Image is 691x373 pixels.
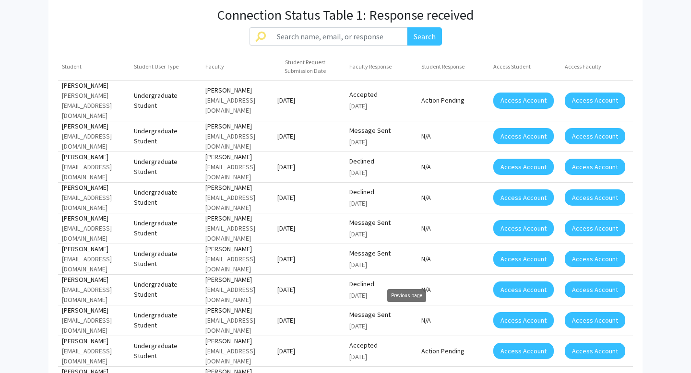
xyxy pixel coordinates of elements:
[62,275,126,285] div: [PERSON_NAME]
[565,220,625,236] button: Access Account
[205,244,270,254] div: [PERSON_NAME]
[130,217,202,240] mat-cell: Undergraduate Student
[493,220,554,236] button: Access Account
[205,152,270,162] div: [PERSON_NAME]
[349,229,414,239] div: [DATE]
[561,53,633,80] mat-header-cell: Access Faculty
[493,189,554,206] button: Access Account
[62,244,126,254] div: [PERSON_NAME]
[62,91,126,121] div: [PERSON_NAME][EMAIL_ADDRESS][DOMAIN_NAME]
[417,89,489,112] mat-cell: Action Pending
[565,159,625,175] button: Access Account
[62,346,126,366] div: [EMAIL_ADDRESS][DOMAIN_NAME]
[565,93,625,109] button: Access Account
[205,62,224,71] div: Faculty
[62,152,126,162] div: [PERSON_NAME]
[417,186,489,209] mat-cell: N/A
[349,310,414,320] div: Message Sent
[349,101,414,111] div: [DATE]
[62,62,90,71] div: Student
[274,309,345,332] mat-cell: [DATE]
[62,336,126,346] div: [PERSON_NAME]
[62,285,126,305] div: [EMAIL_ADDRESS][DOMAIN_NAME]
[493,312,554,328] button: Access Account
[565,343,625,359] button: Access Account
[349,321,414,331] div: [DATE]
[349,260,414,270] div: [DATE]
[349,291,414,301] div: [DATE]
[205,62,233,71] div: Faculty
[130,186,202,209] mat-cell: Undergraduate Student
[205,183,270,193] div: [PERSON_NAME]
[407,27,442,46] button: Search
[349,137,414,147] div: [DATE]
[417,309,489,332] mat-cell: N/A
[277,58,342,75] div: Student Request Submission Date
[62,193,126,213] div: [EMAIL_ADDRESS][DOMAIN_NAME]
[489,53,561,80] mat-header-cell: Access Student
[130,309,202,332] mat-cell: Undergraduate Student
[417,125,489,148] mat-cell: N/A
[62,315,126,336] div: [EMAIL_ADDRESS][DOMAIN_NAME]
[274,278,345,301] mat-cell: [DATE]
[62,81,126,91] div: [PERSON_NAME]
[349,198,414,209] div: [DATE]
[493,281,554,298] button: Access Account
[205,213,270,223] div: [PERSON_NAME]
[62,131,126,152] div: [EMAIL_ADDRESS][DOMAIN_NAME]
[565,312,625,328] button: Access Account
[349,279,414,289] div: Declined
[417,247,489,270] mat-cell: N/A
[130,155,202,178] mat-cell: Undergraduate Student
[274,89,345,112] mat-cell: [DATE]
[205,315,270,336] div: [EMAIL_ADDRESS][DOMAIN_NAME]
[493,93,554,109] button: Access Account
[274,186,345,209] mat-cell: [DATE]
[417,278,489,301] mat-cell: N/A
[205,346,270,366] div: [EMAIL_ADDRESS][DOMAIN_NAME]
[130,247,202,270] mat-cell: Undergraduate Student
[349,340,414,350] div: Accepted
[205,336,270,346] div: [PERSON_NAME]
[349,187,414,197] div: Declined
[134,62,179,71] div: Student User Type
[130,89,202,112] mat-cell: Undergraduate Student
[205,223,270,244] div: [EMAIL_ADDRESS][DOMAIN_NAME]
[493,128,554,144] button: Access Account
[62,62,82,71] div: Student
[205,193,270,213] div: [EMAIL_ADDRESS][DOMAIN_NAME]
[274,125,345,148] mat-cell: [DATE]
[205,131,270,152] div: [EMAIL_ADDRESS][DOMAIN_NAME]
[205,121,270,131] div: [PERSON_NAME]
[421,62,473,71] div: Student Response
[62,223,126,244] div: [EMAIL_ADDRESS][DOMAIN_NAME]
[62,162,126,182] div: [EMAIL_ADDRESS][DOMAIN_NAME]
[349,168,414,178] div: [DATE]
[417,217,489,240] mat-cell: N/A
[349,248,414,258] div: Message Sent
[62,183,126,193] div: [PERSON_NAME]
[274,217,345,240] mat-cell: [DATE]
[349,352,414,362] div: [DATE]
[349,156,414,166] div: Declined
[130,125,202,148] mat-cell: Undergraduate Student
[565,281,625,298] button: Access Account
[205,162,270,182] div: [EMAIL_ADDRESS][DOMAIN_NAME]
[277,58,333,75] div: Student Request Submission Date
[493,343,554,359] button: Access Account
[62,254,126,274] div: [EMAIL_ADDRESS][DOMAIN_NAME]
[205,285,270,305] div: [EMAIL_ADDRESS][DOMAIN_NAME]
[421,62,465,71] div: Student Response
[493,251,554,267] button: Access Account
[493,159,554,175] button: Access Account
[134,62,187,71] div: Student User Type
[349,62,400,71] div: Faculty Response
[62,305,126,315] div: [PERSON_NAME]
[62,121,126,131] div: [PERSON_NAME]
[387,289,426,302] div: Previous page
[349,126,414,136] div: Message Sent
[62,213,126,223] div: [PERSON_NAME]
[130,339,202,362] mat-cell: Undergraduate Student
[205,305,270,315] div: [PERSON_NAME]
[7,330,41,366] iframe: Chat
